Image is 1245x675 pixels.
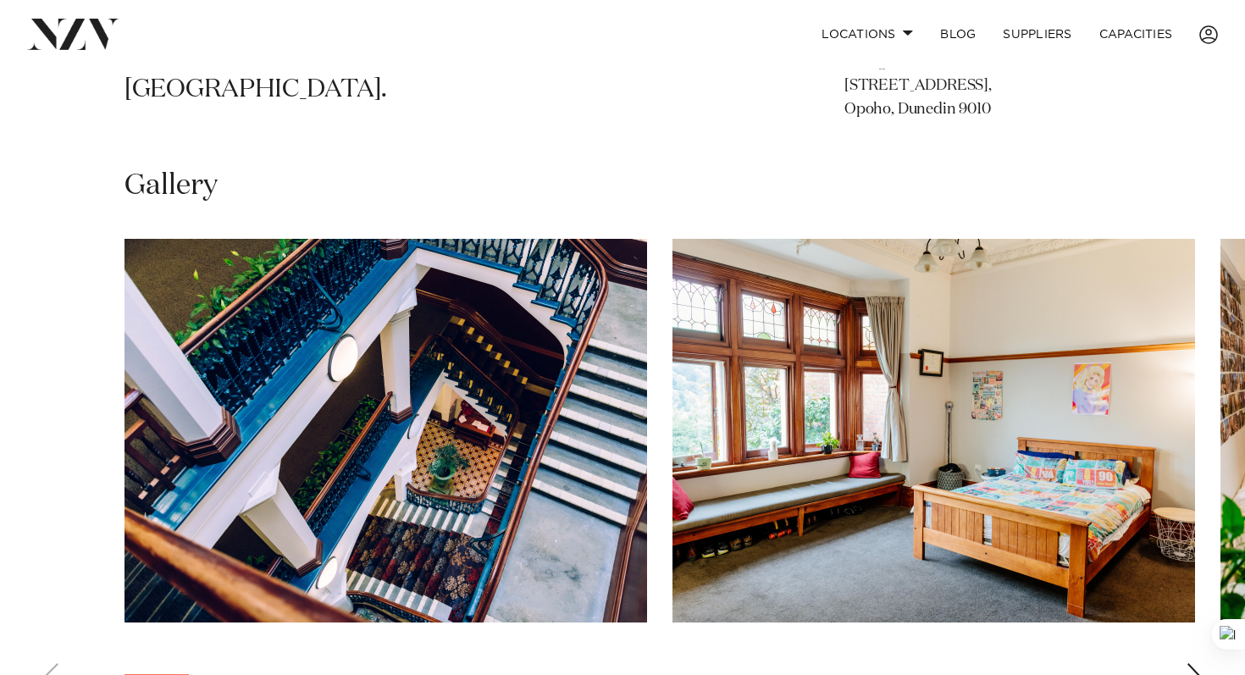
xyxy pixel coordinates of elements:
a: Locations [808,16,927,53]
p: [PERSON_NAME] & [PERSON_NAME] Colleges [STREET_ADDRESS], Opoho, Dunedin 9010 [844,27,1120,122]
swiper-slide: 2 / 28 [672,239,1195,622]
swiper-slide: 1 / 28 [125,239,647,622]
a: Capacities [1086,16,1187,53]
img: nzv-logo.png [27,19,119,49]
a: BLOG [927,16,989,53]
a: SUPPLIERS [989,16,1085,53]
h2: Gallery [125,167,218,205]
